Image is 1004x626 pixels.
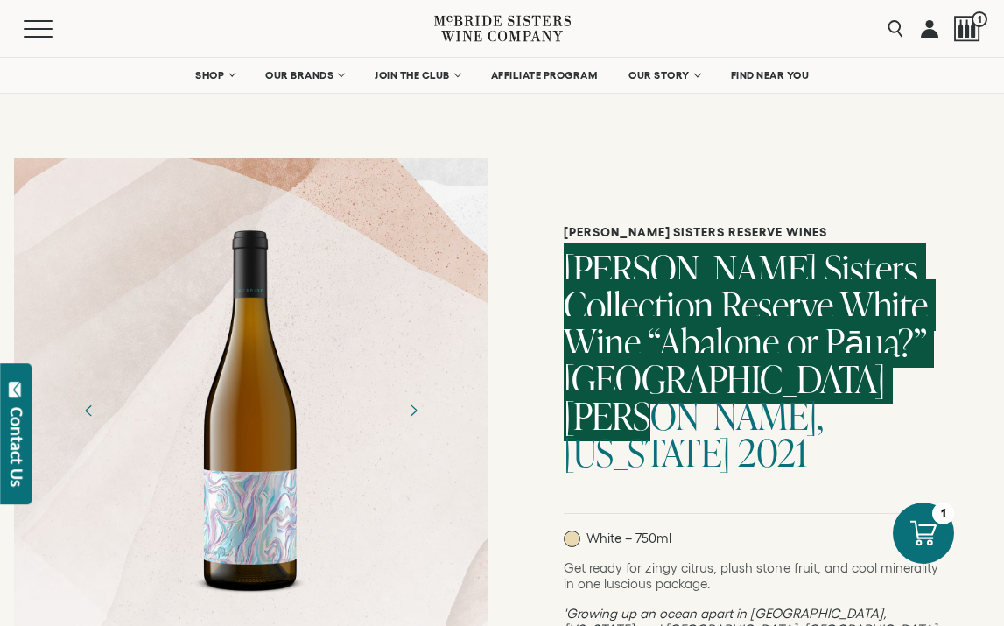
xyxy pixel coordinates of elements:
[972,11,987,27] span: 1
[24,20,87,38] button: Mobile Menu Trigger
[390,388,436,433] button: Next
[67,388,112,433] button: Previous
[8,407,25,487] div: Contact Us
[720,58,821,93] a: FIND NEAR YOU
[617,58,711,93] a: OUR STORY
[491,69,598,81] span: AFFILIATE PROGRAM
[195,69,225,81] span: SHOP
[254,58,355,93] a: OUR BRANDS
[184,58,245,93] a: SHOP
[564,250,943,471] h1: [PERSON_NAME] Sisters Collection Reserve White Wine “Abalone or Pāua?” [GEOGRAPHIC_DATA][PERSON_N...
[932,503,954,524] div: 1
[564,560,943,592] p: Get ready for zingy citrus, plush stone fruit, and cool minerality in one luscious package.
[375,69,450,81] span: JOIN THE CLUB
[363,58,471,93] a: JOIN THE CLUB
[564,531,671,547] p: White – 750ml
[265,69,333,81] span: OUR BRANDS
[480,58,609,93] a: AFFILIATE PROGRAM
[564,225,943,240] h6: [PERSON_NAME] Sisters Reserve Wines
[731,69,810,81] span: FIND NEAR YOU
[628,69,690,81] span: OUR STORY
